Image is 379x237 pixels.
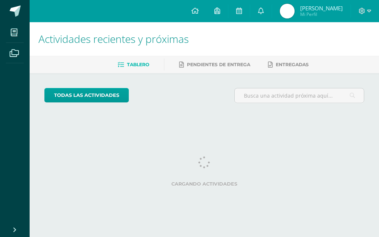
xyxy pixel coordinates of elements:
span: Mi Perfil [300,11,343,17]
label: Cargando actividades [44,181,364,187]
span: Tablero [127,62,149,67]
a: Tablero [118,59,149,71]
a: todas las Actividades [44,88,129,102]
a: Entregadas [268,59,309,71]
input: Busca una actividad próxima aquí... [235,88,364,103]
span: [PERSON_NAME] [300,4,343,12]
img: fdf180446c57ba738b258beeccb903ba.png [280,4,295,18]
span: Actividades recientes y próximas [38,32,189,46]
a: Pendientes de entrega [179,59,250,71]
span: Pendientes de entrega [187,62,250,67]
span: Entregadas [276,62,309,67]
